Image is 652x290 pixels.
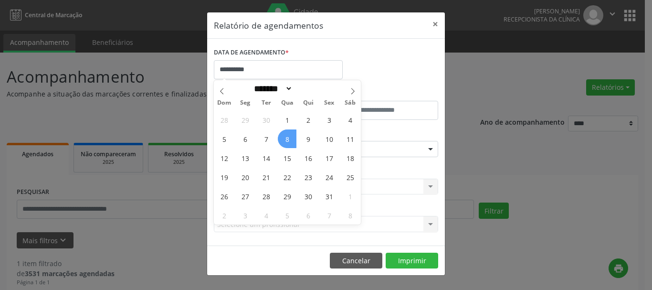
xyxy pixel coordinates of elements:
[236,129,254,148] span: Outubro 6, 2025
[320,110,338,129] span: Outubro 3, 2025
[257,110,275,129] span: Setembro 30, 2025
[214,100,235,106] span: Dom
[319,100,340,106] span: Sex
[299,149,317,167] span: Outubro 16, 2025
[299,110,317,129] span: Outubro 2, 2025
[340,100,361,106] span: Sáb
[236,187,254,205] span: Outubro 27, 2025
[251,84,293,94] select: Month
[236,110,254,129] span: Setembro 29, 2025
[215,110,233,129] span: Setembro 28, 2025
[320,149,338,167] span: Outubro 17, 2025
[341,168,359,186] span: Outubro 25, 2025
[341,187,359,205] span: Novembro 1, 2025
[330,253,382,269] button: Cancelar
[215,206,233,225] span: Novembro 2, 2025
[341,149,359,167] span: Outubro 18, 2025
[386,253,438,269] button: Imprimir
[277,100,298,106] span: Qua
[320,168,338,186] span: Outubro 24, 2025
[215,187,233,205] span: Outubro 26, 2025
[341,206,359,225] span: Novembro 8, 2025
[257,187,275,205] span: Outubro 28, 2025
[298,100,319,106] span: Qui
[215,149,233,167] span: Outubro 12, 2025
[299,187,317,205] span: Outubro 30, 2025
[341,129,359,148] span: Outubro 11, 2025
[278,206,296,225] span: Novembro 5, 2025
[278,168,296,186] span: Outubro 22, 2025
[215,168,233,186] span: Outubro 19, 2025
[256,100,277,106] span: Ter
[215,129,233,148] span: Outubro 5, 2025
[236,168,254,186] span: Outubro 20, 2025
[257,206,275,225] span: Novembro 4, 2025
[278,129,296,148] span: Outubro 8, 2025
[257,168,275,186] span: Outubro 21, 2025
[235,100,256,106] span: Seg
[299,206,317,225] span: Novembro 6, 2025
[299,129,317,148] span: Outubro 9, 2025
[320,187,338,205] span: Outubro 31, 2025
[320,206,338,225] span: Novembro 7, 2025
[278,149,296,167] span: Outubro 15, 2025
[257,149,275,167] span: Outubro 14, 2025
[293,84,324,94] input: Year
[278,110,296,129] span: Outubro 1, 2025
[214,19,323,32] h5: Relatório de agendamentos
[299,168,317,186] span: Outubro 23, 2025
[320,129,338,148] span: Outubro 10, 2025
[236,149,254,167] span: Outubro 13, 2025
[257,129,275,148] span: Outubro 7, 2025
[426,12,445,36] button: Close
[214,45,289,60] label: DATA DE AGENDAMENTO
[341,110,359,129] span: Outubro 4, 2025
[236,206,254,225] span: Novembro 3, 2025
[278,187,296,205] span: Outubro 29, 2025
[328,86,438,101] label: ATÉ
